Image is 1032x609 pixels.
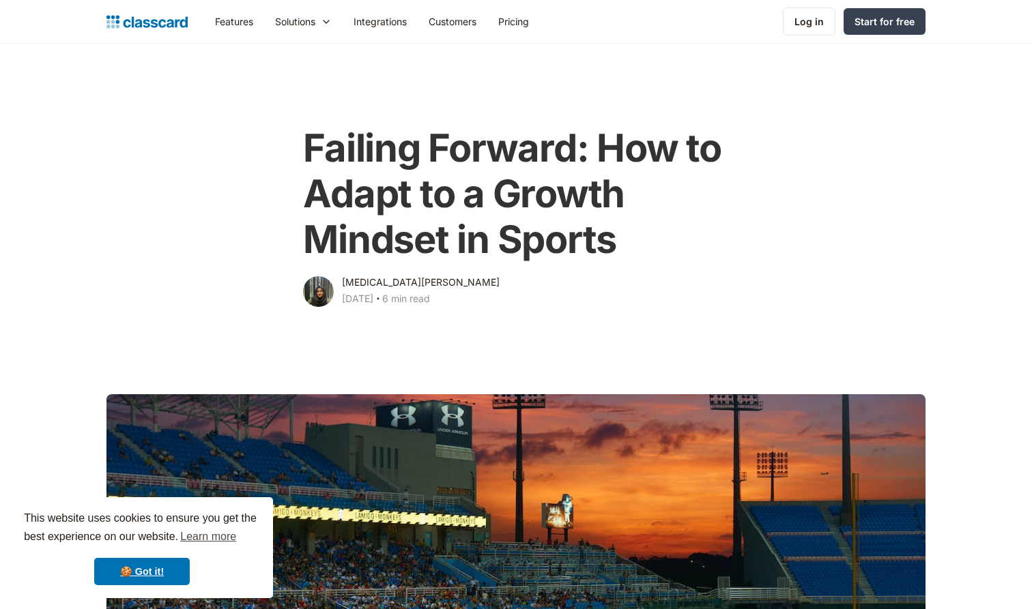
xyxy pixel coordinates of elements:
a: Pricing [487,6,540,37]
a: Integrations [343,6,418,37]
a: Customers [418,6,487,37]
a: home [106,12,188,31]
div: [DATE] [342,291,373,307]
div: Log in [794,14,824,29]
a: dismiss cookie message [94,558,190,585]
a: Features [204,6,264,37]
div: 6 min read [382,291,430,307]
a: Log in [783,8,835,35]
div: Solutions [264,6,343,37]
div: Start for free [855,14,915,29]
div: Solutions [275,14,315,29]
a: Start for free [844,8,926,35]
h1: Failing Forward: How to Adapt to a Growth Mindset in Sports [303,125,728,263]
div: ‧ [373,291,382,310]
div: cookieconsent [11,497,273,598]
div: [MEDICAL_DATA][PERSON_NAME] [342,274,500,291]
a: learn more about cookies [178,526,238,547]
span: This website uses cookies to ensure you get the best experience on our website. [24,510,260,547]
